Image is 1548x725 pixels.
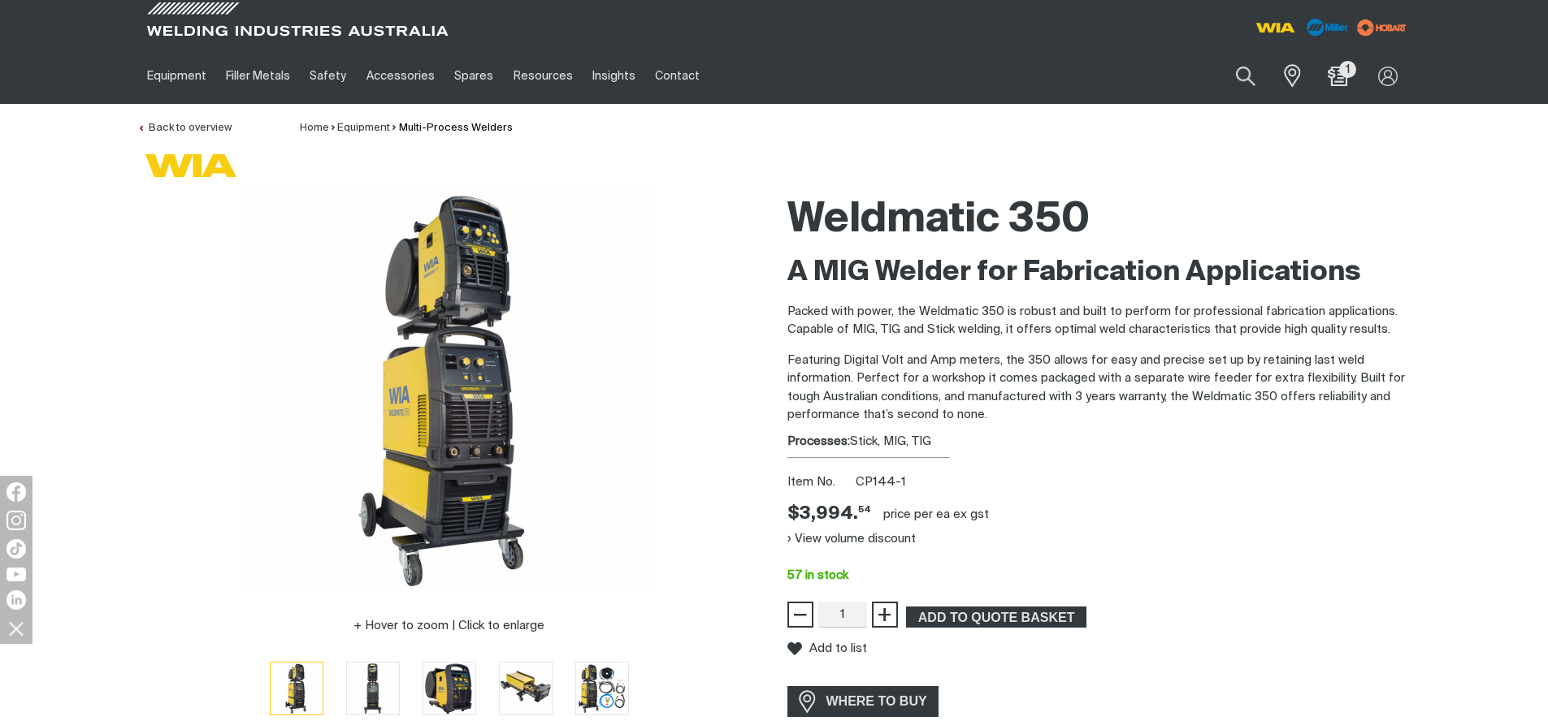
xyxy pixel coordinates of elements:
span: $3,994. [787,503,871,526]
img: Weldmatic 350 [423,662,475,714]
img: Weldmatic 350 [576,662,628,714]
button: Go to slide 2 [346,662,400,715]
button: Add to list [787,641,867,656]
h1: Weldmatic 350 [787,194,1411,247]
span: − [792,601,808,628]
span: 57 in stock [787,569,848,581]
img: hide socials [2,615,30,642]
button: Go to slide 5 [575,662,629,715]
input: Product name or item number... [1198,57,1273,95]
a: Safety [300,48,356,104]
img: TikTok [7,539,26,559]
button: Add Weldmatic 350 to the shopping cart [906,606,1086,628]
div: Price [787,503,871,526]
a: Equipment [337,123,390,133]
h2: A MIG Welder for Fabrication Applications [787,255,1411,291]
img: LinkedIn [7,590,26,610]
img: YouTube [7,567,26,581]
img: Weldmatic 350 [347,662,399,714]
a: Insights [583,48,645,104]
a: Back to overview of Multi-Process Welders [137,123,232,133]
img: Weldmatic 350 [271,662,323,714]
span: CP144-1 [856,476,906,488]
div: Stick, MIG, TIG [787,433,1411,451]
sup: 54 [858,505,871,514]
span: Add to list [809,641,867,655]
img: Instagram [7,511,26,530]
img: Facebook [7,482,26,502]
strong: Processes: [787,435,850,447]
span: WHERE TO BUY [816,688,938,714]
span: + [877,601,892,628]
a: Contact [645,48,709,104]
a: Spares [444,48,503,104]
a: Resources [503,48,582,104]
a: Accessories [357,48,444,104]
div: price per EA [883,507,950,523]
button: Go to slide 4 [499,662,553,715]
div: ex gst [953,507,989,523]
img: miller [1352,15,1411,40]
button: Hover to zoom | Click to enlarge [344,616,554,636]
span: ADD TO QUOTE BASKET [908,606,1085,628]
img: Weldmatic 350 [500,662,552,714]
button: Go to slide 1 [270,662,323,715]
button: Go to slide 3 [423,662,476,715]
p: Featuring Digital Volt and Amp meters, the 350 allows for easy and precise set up by retaining la... [787,352,1411,425]
a: Home [300,123,329,133]
button: View volume discount [787,526,916,552]
a: Multi-Process Welders [399,123,513,133]
p: Packed with power, the Weldmatic 350 is robust and built to perform for professional fabrication ... [787,303,1411,339]
nav: Main [137,48,1093,104]
nav: Breadcrumb [300,120,513,136]
img: Weldmatic 350 [246,186,653,592]
button: Search products [1218,57,1273,95]
a: Filler Metals [216,48,300,104]
a: Equipment [137,48,216,104]
a: WHERE TO BUY [787,686,939,716]
span: Item No. [787,473,853,492]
